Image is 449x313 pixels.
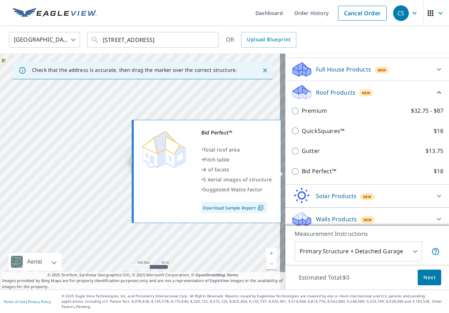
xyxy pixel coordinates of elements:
[201,202,267,213] a: Download Sample Report
[203,166,229,173] span: # of facets
[338,6,387,21] a: Cancel Order
[434,127,443,136] p: $18
[4,299,26,304] a: Terms of Use
[203,186,263,193] span: Suggested Waste Factor
[103,30,204,50] input: Search by address or latitude-longitude
[302,127,344,136] p: QuickSquares™
[316,192,356,200] p: Solar Products
[266,248,277,259] a: Current Level 17, Zoom In
[32,67,237,73] p: Check that the address is accurate, then drag the marker over the correct structure.
[201,155,272,165] div: •
[201,165,272,175] div: •
[434,167,443,176] p: $18
[293,270,355,285] p: Estimated Total: $0
[291,84,443,101] div: Roof ProductsNew
[9,253,62,271] div: Aerial
[256,205,265,211] img: Pdf Icon
[316,65,371,74] p: Full House Products
[266,259,277,269] a: Current Level 17, Zoom Out
[131,151,149,173] div: Dropped pin, building 1, Residential property, 1720 Prince Ave Owensboro, KY 42303
[13,8,97,18] img: EV Logo
[393,5,409,21] div: CS
[363,217,372,223] span: New
[362,90,371,96] span: New
[295,242,422,261] div: Primary Structure + Detached Garage
[25,253,44,271] div: Aerial
[201,128,272,138] div: Bid Perfect™
[302,147,320,155] p: Gutter
[411,106,443,115] p: $32.75 - $87
[201,175,272,185] div: •
[316,88,355,97] p: Roof Products
[62,293,445,309] p: © 2025 Eagle View Technologies, Inc. and Pictometry International Corp. All Rights Reserved. Repo...
[316,215,357,223] p: Walls Products
[203,176,272,183] span: 5 Aerial images of structure
[418,270,441,286] button: Next
[47,272,238,278] span: © 2025 TomTom, Earthstar Geographics SIO, © 2025 Microsoft Corporation, ©
[363,194,372,200] span: New
[28,299,51,304] a: Privacy Policy
[4,299,51,304] p: |
[227,272,238,277] a: Terms
[423,273,435,282] span: Next
[426,147,443,155] p: $13.75
[226,32,296,48] div: OR
[201,185,272,195] div: •
[203,156,229,163] span: Pitch table
[302,167,336,176] p: Bid Perfect™
[295,229,440,238] p: Measurement Instructions
[9,30,80,50] div: [GEOGRAPHIC_DATA]
[241,32,296,48] a: Upload Blueprint
[260,66,270,75] button: Close
[291,61,443,78] div: Full House ProductsNew
[431,247,440,256] span: Your report will include the primary structure and a detached garage if one exists.
[139,128,189,170] img: Premium
[247,35,290,44] span: Upload Blueprint
[291,187,443,205] div: Solar ProductsNew
[201,145,272,155] div: •
[302,106,327,115] p: Premium
[203,146,240,153] span: Total roof area
[291,211,443,228] div: Walls ProductsNew
[377,67,386,73] span: New
[195,272,225,277] a: OpenStreetMap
